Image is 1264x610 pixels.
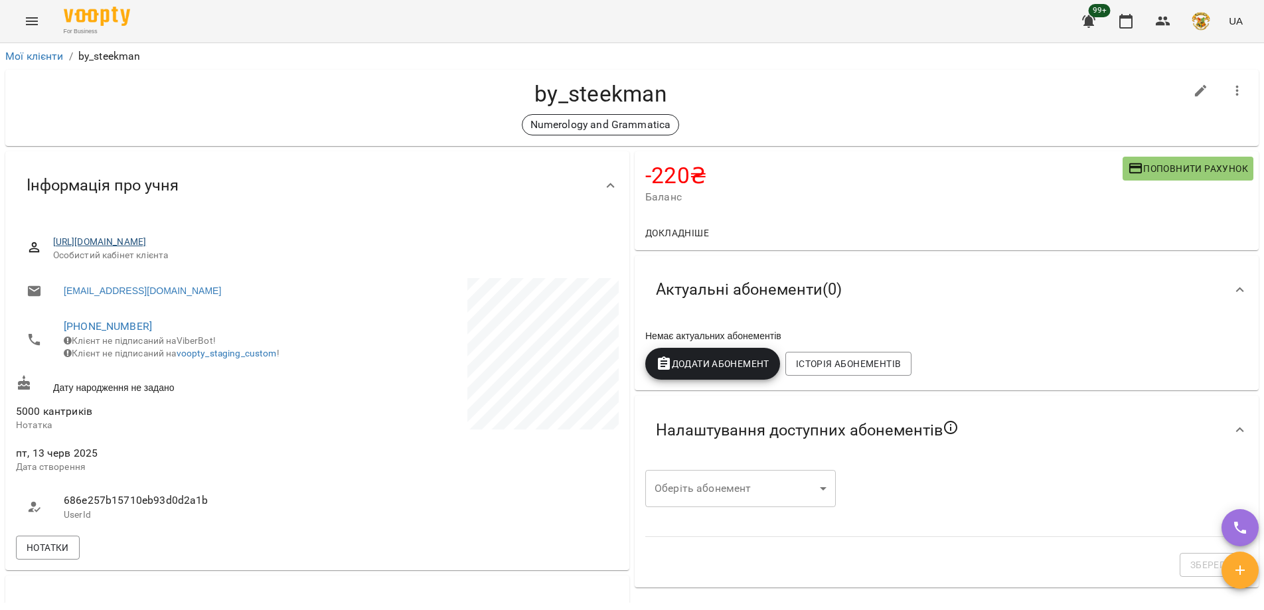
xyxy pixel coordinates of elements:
[16,461,315,474] p: Дата створення
[645,470,836,507] div: ​
[64,348,279,358] span: Клієнт не підписаний на !
[656,419,959,441] span: Налаштування доступних абонементів
[943,419,959,435] svg: Якщо не обрано жодного, клієнт зможе побачити всі публічні абонементи
[5,48,1259,64] nav: breadcrumb
[643,327,1251,345] div: Немає актуальних абонементів
[635,256,1259,324] div: Актуальні абонементи(0)
[1128,161,1248,177] span: Поповнити рахунок
[27,175,179,196] span: Інформація про учня
[78,48,141,64] p: by_steekman
[1229,14,1243,28] span: UA
[645,189,1123,205] span: Баланс
[64,27,130,36] span: For Business
[796,356,901,372] span: Історія абонементів
[656,279,842,300] span: Актуальні абонементи ( 0 )
[16,445,315,461] span: пт, 13 черв 2025
[64,508,304,522] p: UserId
[64,493,304,508] span: 686e257b15710eb93d0d2a1b
[177,348,277,358] a: voopty_staging_custom
[1224,9,1248,33] button: UA
[5,50,64,62] a: Мої клієнти
[53,236,147,247] a: [URL][DOMAIN_NAME]
[635,396,1259,465] div: Налаштування доступних абонементів
[27,540,69,556] span: Нотатки
[785,352,911,376] button: Історія абонементів
[1192,12,1210,31] img: e4fadf5fdc8e1f4c6887bfc6431a60f1.png
[53,249,608,262] span: Особистий кабінет клієнта
[645,348,780,380] button: Додати Абонемент
[1089,4,1111,17] span: 99+
[645,225,709,241] span: Докладніше
[5,151,629,220] div: Інформація про учня
[16,80,1185,108] h4: by_steekman
[640,221,714,245] button: Докладніше
[522,114,680,135] div: Numerology and Grammatica
[530,117,671,133] p: Numerology and Grammatica
[64,335,216,346] span: Клієнт не підписаний на ViberBot!
[16,5,48,37] button: Menu
[16,536,80,560] button: Нотатки
[16,419,315,432] p: Нотатка
[656,356,769,372] span: Додати Абонемент
[645,162,1123,189] h4: -220 ₴
[64,7,130,26] img: Voopty Logo
[13,372,317,397] div: Дату народження не задано
[64,320,152,333] a: [PHONE_NUMBER]
[16,405,92,418] span: 5000 кантриків
[1123,157,1253,181] button: Поповнити рахунок
[69,48,73,64] li: /
[64,284,221,297] a: [EMAIL_ADDRESS][DOMAIN_NAME]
